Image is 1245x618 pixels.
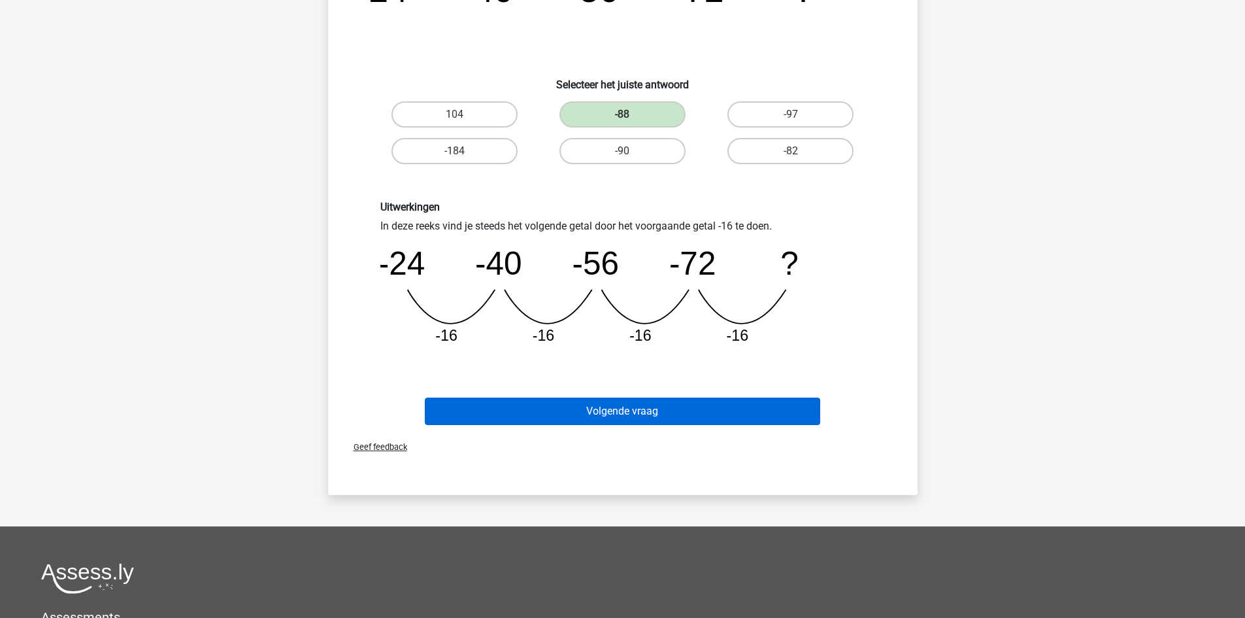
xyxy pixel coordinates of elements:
[343,442,407,452] span: Geef feedback
[559,138,686,164] label: -90
[425,398,820,425] button: Volgende vraag
[629,327,652,344] tspan: -16
[572,245,618,281] tspan: -56
[727,138,854,164] label: -82
[391,101,518,128] label: 104
[475,245,522,281] tspan: -40
[435,327,457,344] tspan: -16
[559,101,686,128] label: -88
[669,245,715,281] tspan: -72
[780,245,799,281] tspan: ?
[41,563,134,594] img: Assessly logo
[727,101,854,128] label: -97
[380,201,865,213] h6: Uitwerkingen
[349,68,897,91] h6: Selecteer het juiste antwoord
[378,245,424,281] tspan: -24
[391,138,518,164] label: -184
[532,327,554,344] tspan: -16
[726,327,748,344] tspan: -16
[371,201,875,356] div: In deze reeks vind je steeds het volgende getal door het voorgaande getal -16 te doen.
